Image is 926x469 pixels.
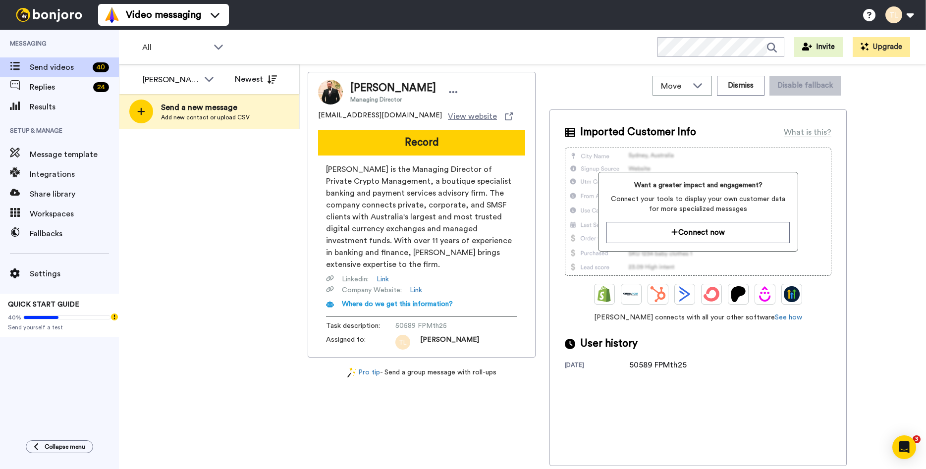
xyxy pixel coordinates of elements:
[565,313,831,322] span: [PERSON_NAME] connects with all your other software
[448,110,497,122] span: View website
[347,367,380,378] a: Pro tip
[93,82,109,92] div: 24
[326,335,395,350] span: Assigned to:
[227,69,284,89] button: Newest
[757,286,773,302] img: Drip
[784,126,831,138] div: What is this?
[717,76,764,96] button: Dismiss
[161,102,250,113] span: Send a new message
[30,168,119,180] span: Integrations
[45,443,85,451] span: Collapse menu
[377,274,389,284] a: Link
[350,96,436,104] span: Managing Director
[126,8,201,22] span: Video messaging
[326,321,395,331] span: Task description :
[104,7,120,23] img: vm-color.svg
[606,194,789,214] span: Connect your tools to display your own customer data for more specialized messages
[597,286,612,302] img: Shopify
[420,335,479,350] span: [PERSON_NAME]
[769,76,841,96] button: Disable fallback
[629,359,687,371] div: 50589 FPMth25
[775,314,802,321] a: See how
[892,435,916,459] div: Open Intercom Messenger
[448,110,513,122] a: View website
[318,80,343,104] img: Image of Luke Bresland
[142,42,209,53] span: All
[30,149,119,160] span: Message template
[730,286,746,302] img: Patreon
[30,81,89,93] span: Replies
[318,110,442,122] span: [EMAIL_ADDRESS][DOMAIN_NAME]
[30,101,119,113] span: Results
[318,130,525,156] button: Record
[623,286,639,302] img: Ontraport
[8,313,21,321] span: 40%
[342,285,402,295] span: Company Website :
[395,321,490,331] span: 50589 FPMth25
[26,440,93,453] button: Collapse menu
[606,222,789,243] button: Connect now
[580,125,696,140] span: Imported Customer Info
[30,208,119,220] span: Workspaces
[794,37,843,57] button: Invite
[110,313,119,321] div: Tooltip anchor
[30,61,89,73] span: Send videos
[347,367,356,378] img: magic-wand.svg
[8,301,79,308] span: QUICK START GUIDE
[661,80,688,92] span: Move
[30,188,119,200] span: Share library
[30,268,119,280] span: Settings
[784,286,800,302] img: GoHighLevel
[342,301,453,308] span: Where do we get this information?
[606,180,789,190] span: Want a greater impact and engagement?
[93,62,109,72] div: 40
[704,286,719,302] img: ConvertKit
[350,81,436,96] span: [PERSON_NAME]
[342,274,369,284] span: Linkedin :
[12,8,86,22] img: bj-logo-header-white.svg
[565,361,629,371] div: [DATE]
[853,37,910,57] button: Upgrade
[410,285,422,295] a: Link
[8,323,111,331] span: Send yourself a test
[580,336,638,351] span: User history
[308,367,536,378] div: - Send a group message with roll-ups
[30,228,119,240] span: Fallbacks
[395,335,410,350] img: tl.png
[677,286,693,302] img: ActiveCampaign
[143,74,199,86] div: [PERSON_NAME]
[326,163,517,270] span: [PERSON_NAME] is the Managing Director of Private Crypto Management, a boutique specialist bankin...
[913,435,921,443] span: 3
[650,286,666,302] img: Hubspot
[161,113,250,121] span: Add new contact or upload CSV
